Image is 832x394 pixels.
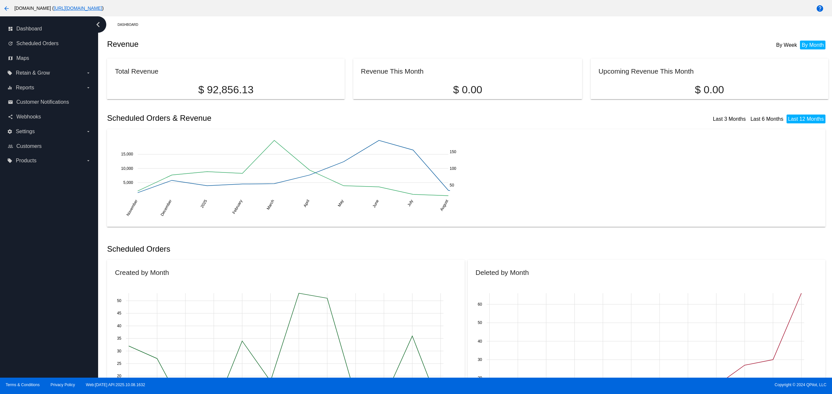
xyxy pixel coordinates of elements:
[117,374,122,379] text: 20
[7,70,12,76] i: local_offer
[478,357,482,362] text: 30
[160,199,173,217] text: December
[16,99,69,105] span: Customer Notifications
[478,321,482,325] text: 50
[450,166,456,171] text: 100
[361,84,575,96] p: $ 0.00
[7,158,12,163] i: local_offer
[774,41,799,49] li: By Week
[16,70,50,76] span: Retain & Grow
[478,302,482,307] text: 60
[751,116,784,122] a: Last 6 Months
[303,199,310,208] text: April
[816,5,824,12] mat-icon: help
[788,116,824,122] a: Last 12 Months
[107,114,468,123] h2: Scheduled Orders & Revenue
[598,84,820,96] p: $ 0.00
[6,383,40,387] a: Terms & Conditions
[86,158,91,163] i: arrow_drop_down
[123,180,133,185] text: 5,000
[107,40,468,49] h2: Revenue
[86,85,91,90] i: arrow_drop_down
[7,129,12,134] i: settings
[450,183,454,188] text: 50
[478,376,482,381] text: 20
[361,67,424,75] h2: Revenue This Month
[598,67,694,75] h2: Upcoming Revenue This Month
[16,143,42,149] span: Customers
[16,85,34,91] span: Reports
[117,311,122,316] text: 45
[16,26,42,32] span: Dashboard
[476,269,529,276] h2: Deleted by Month
[51,383,75,387] a: Privacy Policy
[16,129,35,134] span: Settings
[8,141,91,152] a: people_outline Customers
[121,152,133,156] text: 15,000
[7,85,12,90] i: equalizer
[8,144,13,149] i: people_outline
[93,19,103,30] i: chevron_left
[713,116,746,122] a: Last 3 Months
[126,199,139,217] text: November
[232,199,243,215] text: February
[117,349,122,353] text: 30
[450,150,456,154] text: 150
[115,67,158,75] h2: Total Revenue
[439,199,449,212] text: August
[8,99,13,105] i: email
[8,41,13,46] i: update
[16,55,29,61] span: Maps
[117,361,122,366] text: 25
[117,324,122,328] text: 40
[14,6,104,11] span: [DOMAIN_NAME] ( )
[115,84,337,96] p: $ 92,856.13
[86,383,145,387] a: Web:[DATE] API:2025.10.08.1632
[800,41,825,49] li: By Month
[8,114,13,119] i: share
[266,199,275,210] text: March
[337,199,344,207] text: May
[86,129,91,134] i: arrow_drop_down
[8,24,91,34] a: dashboard Dashboard
[372,199,380,208] text: June
[117,336,122,341] text: 35
[422,383,826,387] span: Copyright © 2024 QPilot, LLC
[478,339,482,344] text: 40
[8,56,13,61] i: map
[107,244,468,254] h2: Scheduled Orders
[8,53,91,63] a: map Maps
[8,38,91,49] a: update Scheduled Orders
[8,97,91,107] a: email Customer Notifications
[8,112,91,122] a: share Webhooks
[16,158,36,164] span: Products
[200,199,208,208] text: 2025
[8,26,13,31] i: dashboard
[54,6,102,11] a: [URL][DOMAIN_NAME]
[121,166,133,170] text: 10,000
[115,269,169,276] h2: Created by Month
[16,41,59,46] span: Scheduled Orders
[3,5,10,12] mat-icon: arrow_back
[16,114,41,120] span: Webhooks
[407,199,414,207] text: July
[86,70,91,76] i: arrow_drop_down
[117,298,122,303] text: 50
[117,20,144,30] a: Dashboard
